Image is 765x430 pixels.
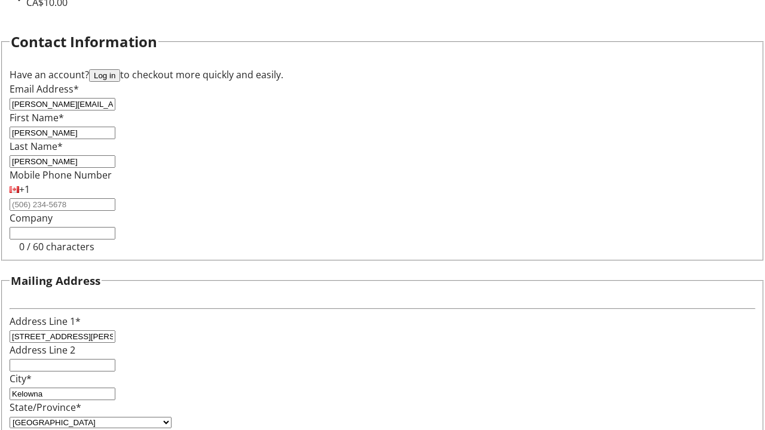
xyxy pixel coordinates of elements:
label: Address Line 2 [10,343,75,357]
label: Last Name* [10,140,63,153]
label: Email Address* [10,82,79,96]
input: Address [10,330,115,343]
button: Log in [89,69,120,82]
label: City* [10,372,32,385]
h3: Mailing Address [11,272,100,289]
label: Company [10,211,53,225]
input: (506) 234-5678 [10,198,115,211]
h2: Contact Information [11,31,157,53]
label: Address Line 1* [10,315,81,328]
tr-character-limit: 0 / 60 characters [19,240,94,253]
label: State/Province* [10,401,81,414]
label: First Name* [10,111,64,124]
label: Mobile Phone Number [10,168,112,182]
div: Have an account? to checkout more quickly and easily. [10,67,755,82]
input: City [10,388,115,400]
